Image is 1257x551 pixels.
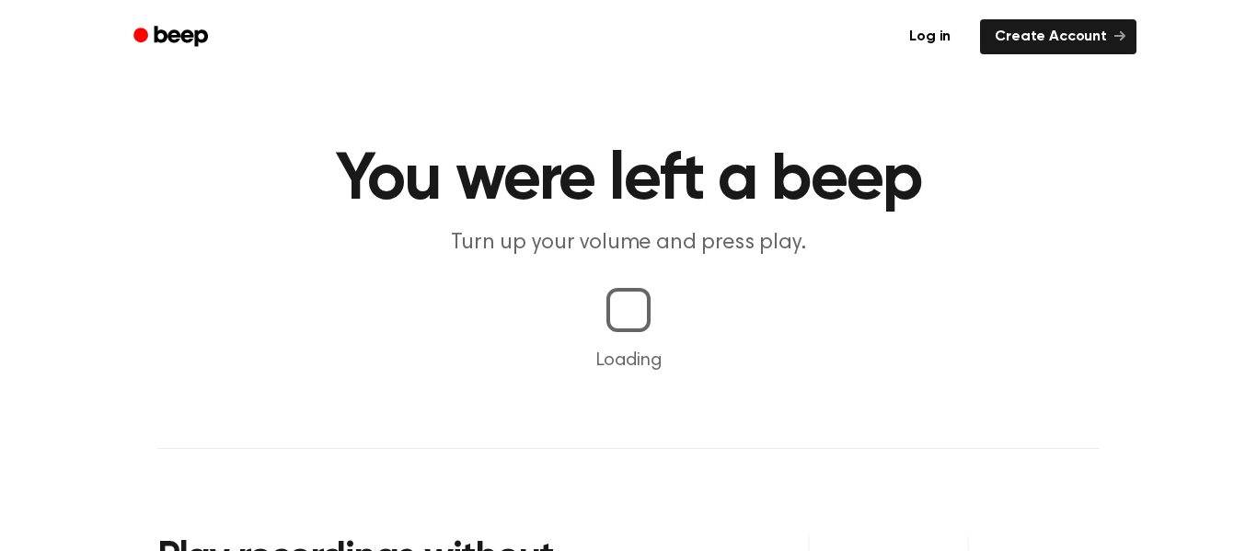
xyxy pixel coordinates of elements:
[275,228,982,258] p: Turn up your volume and press play.
[121,19,225,55] a: Beep
[157,147,1100,213] h1: You were left a beep
[22,347,1235,374] p: Loading
[980,19,1136,54] a: Create Account
[891,16,969,58] a: Log in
